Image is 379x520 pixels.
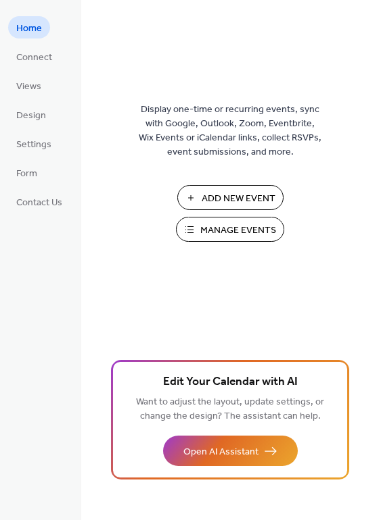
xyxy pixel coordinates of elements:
span: Open AI Assistant [183,445,259,459]
span: Settings [16,138,51,152]
span: Display one-time or recurring events, sync with Google, Outlook, Zoom, Eventbrite, Wix Events or ... [139,103,321,159]
span: Contact Us [16,196,62,210]
button: Add New Event [177,185,284,210]
a: Views [8,74,49,97]
span: Home [16,22,42,36]
span: Connect [16,51,52,65]
a: Connect [8,45,60,68]
span: Add New Event [202,192,275,206]
span: Manage Events [200,224,276,238]
span: Views [16,80,41,94]
span: Form [16,167,37,181]
span: Design [16,109,46,123]
a: Settings [8,132,60,155]
button: Manage Events [176,217,284,242]
a: Home [8,16,50,38]
a: Contact Us [8,190,70,213]
a: Design [8,103,54,126]
span: Want to adjust the layout, update settings, or change the design? The assistant can help. [136,393,324,425]
a: Form [8,161,45,184]
span: Edit Your Calendar with AI [163,373,298,392]
button: Open AI Assistant [163,436,298,466]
